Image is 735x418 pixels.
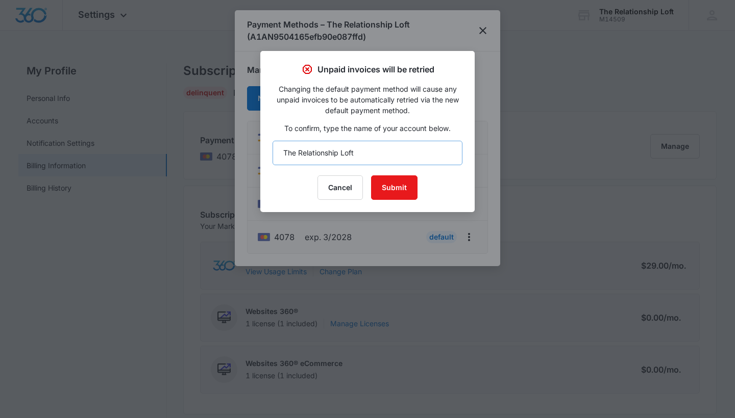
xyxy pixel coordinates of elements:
[273,84,462,116] p: Changing the default payment method will cause any unpaid invoices to be automatically retried vi...
[317,63,434,75] p: Unpaid invoices will be retried
[273,141,462,165] input: The Relationship Loft
[317,175,363,200] button: Cancel
[371,175,418,200] button: Submit
[273,123,462,134] p: To confirm, type the name of your account below.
